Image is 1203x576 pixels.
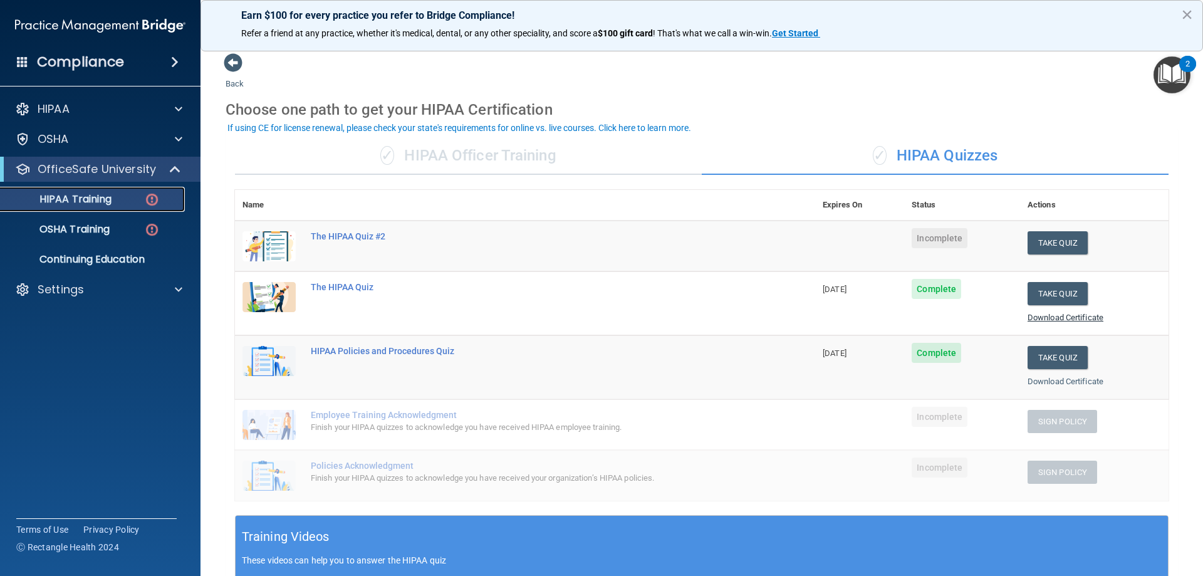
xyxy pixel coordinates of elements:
[1181,4,1193,24] button: Close
[37,53,124,71] h4: Compliance
[815,190,904,221] th: Expires On
[15,102,182,117] a: HIPAA
[1028,410,1097,433] button: Sign Policy
[38,282,84,297] p: Settings
[1185,64,1190,80] div: 2
[912,343,961,363] span: Complete
[311,420,753,435] div: Finish your HIPAA quizzes to acknowledge you have received HIPAA employee training.
[311,461,753,471] div: Policies Acknowledgment
[1154,56,1190,93] button: Open Resource Center, 2 new notifications
[242,555,1162,565] p: These videos can help you to answer the HIPAA quiz
[311,282,753,292] div: The HIPAA Quiz
[227,123,691,132] div: If using CE for license renewal, please check your state's requirements for online vs. live cours...
[8,223,110,236] p: OSHA Training
[144,222,160,238] img: danger-circle.6113f641.png
[912,407,967,427] span: Incomplete
[1028,231,1088,254] button: Take Quiz
[598,28,653,38] strong: $100 gift card
[1028,377,1103,386] a: Download Certificate
[38,132,69,147] p: OSHA
[873,146,887,165] span: ✓
[380,146,394,165] span: ✓
[772,28,818,38] strong: Get Started
[1028,346,1088,369] button: Take Quiz
[653,28,772,38] span: ! That's what we call a win-win.
[83,523,140,536] a: Privacy Policy
[8,193,112,206] p: HIPAA Training
[1020,190,1169,221] th: Actions
[15,13,185,38] img: PMB logo
[823,348,846,358] span: [DATE]
[241,9,1162,21] p: Earn $100 for every practice you refer to Bridge Compliance!
[1028,461,1097,484] button: Sign Policy
[702,137,1169,175] div: HIPAA Quizzes
[8,253,179,266] p: Continuing Education
[226,92,1178,128] div: Choose one path to get your HIPAA Certification
[311,346,753,356] div: HIPAA Policies and Procedures Quiz
[15,282,182,297] a: Settings
[1028,282,1088,305] button: Take Quiz
[15,162,182,177] a: OfficeSafe University
[16,523,68,536] a: Terms of Use
[226,64,244,88] a: Back
[311,231,753,241] div: The HIPAA Quiz #2
[242,526,330,548] h5: Training Videos
[38,102,70,117] p: HIPAA
[311,471,753,486] div: Finish your HIPAA quizzes to acknowledge you have received your organization’s HIPAA policies.
[904,190,1020,221] th: Status
[144,192,160,207] img: danger-circle.6113f641.png
[311,410,753,420] div: Employee Training Acknowledgment
[823,285,846,294] span: [DATE]
[16,541,119,553] span: Ⓒ Rectangle Health 2024
[772,28,820,38] a: Get Started
[235,137,702,175] div: HIPAA Officer Training
[241,28,598,38] span: Refer a friend at any practice, whether it's medical, dental, or any other speciality, and score a
[912,458,967,478] span: Incomplete
[15,132,182,147] a: OSHA
[912,279,961,299] span: Complete
[226,122,693,134] button: If using CE for license renewal, please check your state's requirements for online vs. live cours...
[912,228,967,248] span: Incomplete
[1028,313,1103,322] a: Download Certificate
[38,162,156,177] p: OfficeSafe University
[235,190,303,221] th: Name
